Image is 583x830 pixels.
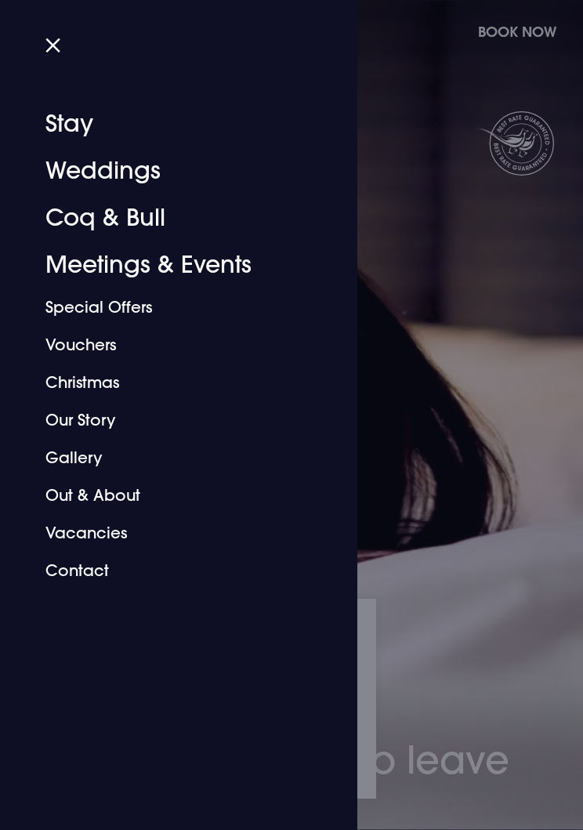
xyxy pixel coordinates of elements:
[45,401,293,439] a: Our Story
[45,194,293,241] a: Coq & Bull
[45,147,293,194] a: Weddings
[45,364,293,401] a: Christmas
[45,477,293,514] a: Out & About
[45,241,293,288] a: Meetings & Events
[45,100,293,147] a: Stay
[45,326,293,364] a: Vouchers
[45,514,293,552] a: Vacancies
[45,439,293,477] a: Gallery
[45,288,293,326] a: Special Offers
[45,552,293,589] a: Contact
